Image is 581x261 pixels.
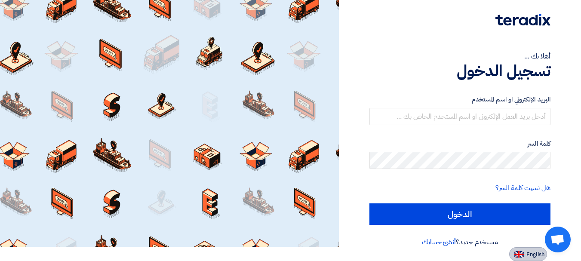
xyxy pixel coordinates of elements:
[509,247,547,261] button: English
[545,227,571,252] a: Open chat
[495,183,550,193] a: هل نسيت كلمة السر؟
[526,252,544,258] span: English
[369,61,550,80] h1: تسجيل الدخول
[369,108,550,125] input: أدخل بريد العمل الإلكتروني او اسم المستخدم الخاص بك ...
[369,203,550,225] input: الدخول
[369,237,550,247] div: مستخدم جديد؟
[369,95,550,104] label: البريد الإلكتروني او اسم المستخدم
[514,251,524,258] img: en-US.png
[495,14,550,26] img: Teradix logo
[369,139,550,149] label: كلمة السر
[369,51,550,61] div: أهلا بك ...
[422,237,456,247] a: أنشئ حسابك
